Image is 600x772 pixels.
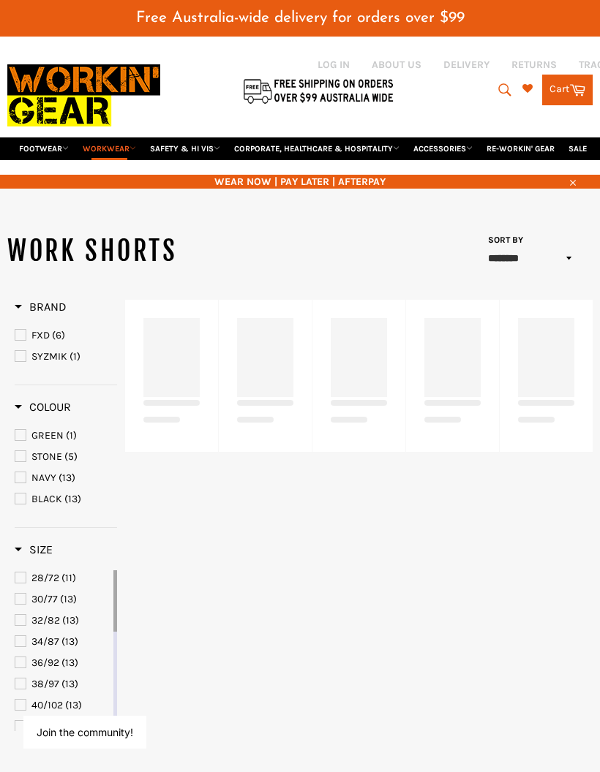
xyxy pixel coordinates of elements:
a: SALE [563,137,593,160]
img: Workin Gear leaders in Workwear, Safety Boots, PPE, Uniforms. Australia's No.1 in Workwear [7,54,160,137]
span: (5) [64,450,78,463]
span: (11) [61,572,76,584]
span: WEAR NOW | PAY LATER | AFTERPAY [7,175,593,189]
a: 32/82 [15,613,110,629]
a: 38/97 [15,676,110,692]
span: (13) [65,699,82,711]
span: Colour [15,400,71,414]
span: 34/87 [31,635,59,648]
span: (1) [70,350,80,363]
span: FXD [31,329,50,341]
span: (13) [61,656,78,669]
span: (13) [60,593,77,605]
label: Sort by [483,234,523,246]
span: SYZMIK [31,350,67,363]
a: FXD [15,328,117,344]
h3: Size [15,542,53,557]
a: ACCESSORIES [408,137,479,160]
a: DELIVERY [443,58,490,72]
img: Flat $9.95 shipping Australia wide [241,76,395,105]
button: Join the community! [37,726,133,738]
span: (1) [66,429,77,442]
span: (13) [62,614,79,627]
span: 38/97 [31,678,59,690]
a: 30/77 [15,591,110,608]
span: 30/77 [31,593,58,605]
h3: Colour [15,400,71,415]
span: Free Australia-wide delivery for orders over $99 [136,10,465,26]
a: RETURNS [511,58,557,72]
a: SAFETY & HI VIS [144,137,226,160]
span: STONE [31,450,62,463]
a: Cart [542,75,593,105]
span: (6) [52,329,65,341]
a: BLACK [15,491,117,507]
a: RE-WORKIN' GEAR [481,137,560,160]
a: CORPORATE, HEALTHCARE & HOSPITALITY [228,137,405,160]
a: NAVY [15,470,117,486]
a: 34/87 [15,634,110,650]
a: 40/102 [15,697,110,714]
span: 36/92 [31,656,59,669]
span: GREEN [31,429,64,442]
a: STONE [15,449,117,465]
span: 32/82 [31,614,60,627]
h1: WORK SHORTS [7,233,300,270]
a: FOOTWEAR [13,137,75,160]
span: BLACK [31,493,62,505]
h3: Brand [15,300,67,314]
span: 40/102 [31,699,63,711]
a: GREEN [15,428,117,444]
a: SYZMIK [15,349,117,365]
a: 72 [15,719,110,735]
a: WORKWEAR [77,137,142,160]
a: 36/92 [15,655,110,671]
a: 28/72 [15,570,110,586]
span: NAVY [31,472,56,484]
span: (13) [61,635,78,648]
span: (13) [61,678,78,690]
span: 28/72 [31,572,59,584]
span: (13) [64,493,81,505]
span: (13) [59,472,75,484]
